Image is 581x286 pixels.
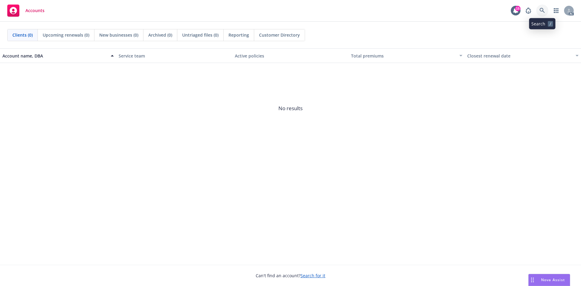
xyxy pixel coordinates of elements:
button: Active policies [232,48,349,63]
span: Customer Directory [259,32,300,38]
div: 15 [515,6,520,11]
span: Accounts [25,8,44,13]
div: Active policies [235,53,346,59]
span: New businesses (0) [99,32,138,38]
a: Search [536,5,548,17]
div: Service team [119,53,230,59]
span: Untriaged files (0) [182,32,218,38]
span: Can't find an account? [256,272,325,279]
button: Closest renewal date [465,48,581,63]
a: Accounts [5,2,47,19]
span: Clients (0) [12,32,33,38]
div: Closest renewal date [467,53,572,59]
a: Switch app [550,5,562,17]
a: Search for it [300,273,325,278]
span: Upcoming renewals (0) [43,32,89,38]
button: Service team [116,48,232,63]
div: Total premiums [351,53,456,59]
a: Report a Bug [522,5,534,17]
button: Total premiums [349,48,465,63]
div: Drag to move [529,274,536,286]
button: Nova Assist [528,274,570,286]
span: Archived (0) [148,32,172,38]
span: Nova Assist [541,277,565,282]
span: Reporting [228,32,249,38]
div: Account name, DBA [2,53,107,59]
